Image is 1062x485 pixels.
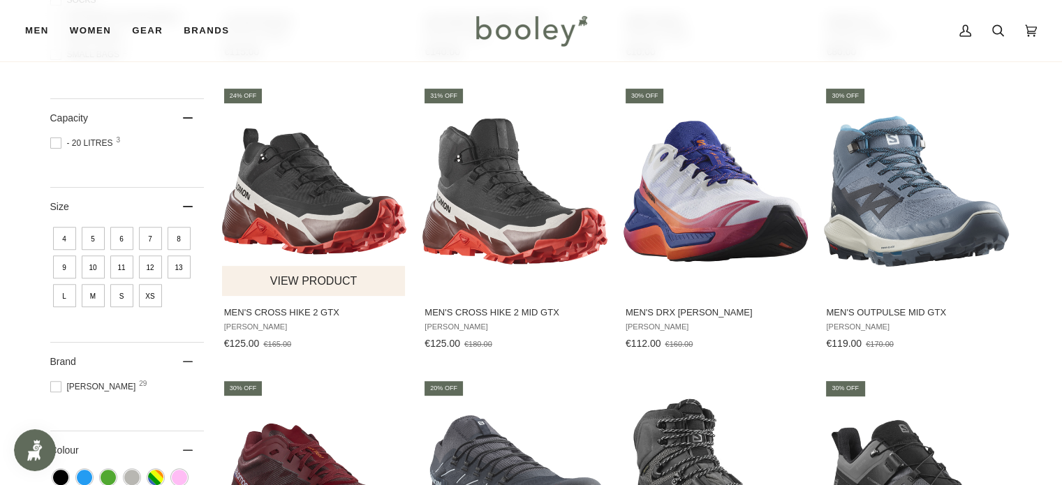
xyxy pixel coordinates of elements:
span: Size: L [53,284,76,307]
iframe: Button to open loyalty program pop-up [14,429,56,471]
span: €112.00 [626,338,661,349]
span: Size [50,201,69,212]
span: €165.00 [263,340,291,348]
img: Salomon Men's Drx Bliss Dragon Fire / Vivacious / Surf The Web - Booley Galway [624,99,809,284]
span: €160.00 [665,340,693,348]
span: 29 [139,380,147,387]
span: Men [25,24,49,38]
span: Size: S [110,284,133,307]
span: [PERSON_NAME] [425,322,605,331]
img: Salomon Men's Cross Hike 2 GTX Black / Bitter Chocolate / Fiery Red - Booley Galway [222,99,407,284]
span: Men's Drx [PERSON_NAME] [626,306,806,319]
span: Colour [50,445,89,456]
span: €125.00 [425,338,460,349]
div: 30% off [224,381,263,396]
span: €125.00 [224,338,260,349]
span: Gear [132,24,163,38]
span: Size: 10 [82,255,105,278]
span: [PERSON_NAME] [826,322,1007,331]
span: Brands [184,24,229,38]
span: Size: 11 [110,255,133,278]
span: Size: 8 [168,227,191,250]
span: €170.00 [866,340,894,348]
a: Men's Cross Hike 2 GTX [222,87,407,355]
img: Booley [470,10,592,51]
span: Men's Cross Hike 2 GTX [224,306,405,319]
span: Men's Cross Hike 2 Mid GTX [425,306,605,319]
span: 3 [117,137,121,144]
span: Size: 12 [139,255,162,278]
a: Men's Drx Bliss [624,87,809,355]
img: Salomon Men's Cross Hike 2 Mid GTX Black / Bitter Chocolate / Fiery Red - Booley Galway [422,99,607,284]
div: 30% off [626,89,664,103]
span: Colour: Green [101,470,116,485]
a: Men's OUTPulse Mid GTX [824,87,1009,355]
span: €119.00 [826,338,862,349]
span: Size: 7 [139,227,162,250]
span: €180.00 [464,340,492,348]
span: Brand [50,356,76,367]
span: Colour: Grey [124,470,140,485]
span: Size: 5 [82,227,105,250]
button: View product [222,266,406,296]
span: Size: XS [139,284,162,307]
a: Men's Cross Hike 2 Mid GTX [422,87,607,355]
div: 24% off [224,89,263,103]
span: Colour: Blue [77,470,92,485]
div: 30% off [826,381,864,396]
span: Colour: Pink [172,470,187,485]
span: [PERSON_NAME] [224,322,405,331]
span: [PERSON_NAME] [50,380,140,393]
span: Size: 4 [53,227,76,250]
span: Size: M [82,284,105,307]
span: Colour: Multicolour [148,470,163,485]
span: - 20 Litres [50,137,117,149]
span: Men's OUTPulse Mid GTX [826,306,1007,319]
span: Size: 9 [53,255,76,278]
span: Size: 13 [168,255,191,278]
div: 31% off [425,89,463,103]
div: 20% off [425,381,463,396]
img: Salomon Men's OUTPulse Mid GTX China Blue / Carbon / Lunar Rock - Booley Galway [824,99,1009,284]
div: 30% off [826,89,864,103]
span: Colour: Black [53,470,68,485]
span: Size: 6 [110,227,133,250]
span: Capacity [50,112,88,124]
span: Women [70,24,111,38]
span: [PERSON_NAME] [626,322,806,331]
